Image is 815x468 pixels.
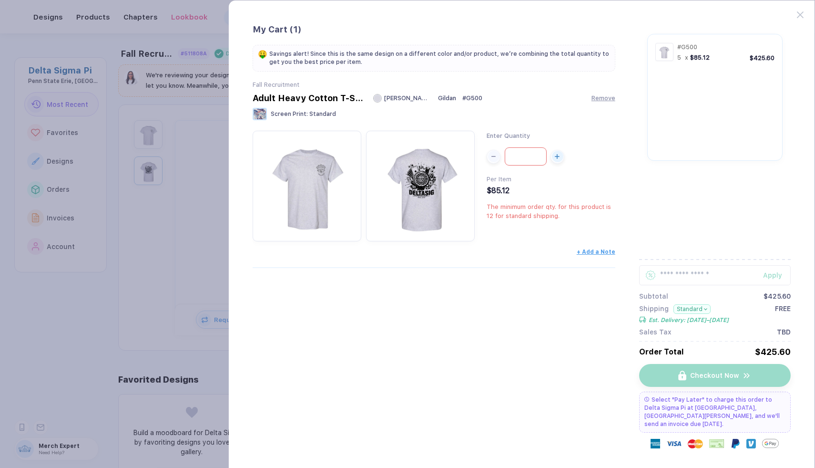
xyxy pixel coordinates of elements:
[762,435,779,452] img: GPay
[777,328,791,336] span: TBD
[709,439,724,448] img: cheque
[644,397,649,402] img: pay later
[591,94,615,102] button: Remove
[731,439,740,448] img: Paypal
[258,50,267,58] span: 🤑
[309,111,336,117] span: Standard
[639,305,669,314] span: Shipping
[253,108,267,120] img: Screen Print
[750,54,774,62] div: $425.60
[763,271,791,279] div: Apply
[462,94,482,102] span: # G500
[271,111,308,117] span: Screen Print :
[639,347,684,356] span: Order Total
[639,392,791,433] div: Select "Pay Later" to charge this order to Delta Sigma Pi at [GEOGRAPHIC_DATA], [GEOGRAPHIC_DATA]...
[775,305,791,323] span: FREE
[257,135,357,235] img: 22eadf3b-2860-4ad9-bd73-d4065061d51f_nt_front_1756255728273.jpg
[688,436,703,451] img: master-card
[677,54,681,61] span: 5
[487,176,511,183] span: Per Item
[639,328,672,336] span: Sales Tax
[438,94,456,102] span: Gildan
[666,436,682,451] img: visa
[651,439,660,448] img: express
[269,50,610,66] span: Savings alert! Since this is the same design on a different color and/or product, we’re combining...
[746,439,756,448] img: Venmo
[639,292,668,300] span: Subtotal
[677,43,697,51] span: # G500
[685,54,688,61] span: x
[649,317,729,323] span: Est. Delivery: [DATE]–[DATE]
[764,292,791,300] div: $425.60
[371,135,470,235] img: 22eadf3b-2860-4ad9-bd73-d4065061d51f_nt_back_1756255728274.jpg
[487,132,530,139] span: Enter Quantity
[657,45,672,59] img: 22eadf3b-2860-4ad9-bd73-d4065061d51f_nt_front_1756255728273.jpg
[577,249,615,255] button: + Add a Note
[673,304,711,314] button: Standard
[384,94,432,102] span: [PERSON_NAME]
[253,24,615,35] div: My Cart ( 1 )
[253,81,615,88] div: Fall Recruitment
[487,203,611,219] span: The minimum order qty. for this product is 12 for standard shipping.
[751,265,791,285] button: Apply
[690,54,710,61] span: $85.12
[487,186,509,195] span: $85.12
[755,347,791,357] div: $425.60
[253,93,367,103] div: Adult Heavy Cotton T-Shirt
